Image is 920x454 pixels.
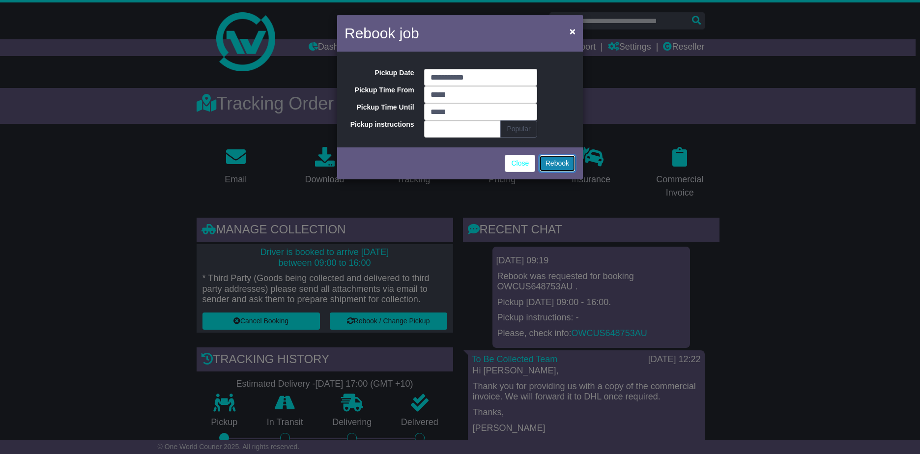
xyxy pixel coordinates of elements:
button: Rebook [539,155,575,172]
h4: Rebook job [345,22,419,44]
button: Popular [500,120,537,138]
a: Close [505,155,535,172]
label: Pickup Date [337,69,419,77]
label: Pickup instructions [337,120,419,129]
label: Pickup Time From [337,86,419,94]
label: Pickup Time Until [337,103,419,112]
button: Close [565,21,580,41]
span: × [570,26,575,37]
